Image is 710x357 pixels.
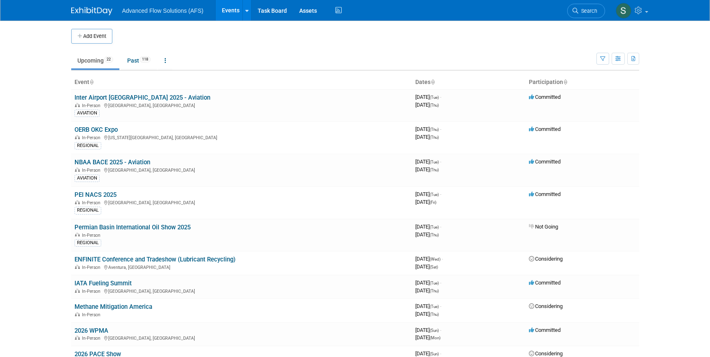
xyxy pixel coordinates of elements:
a: OERB OKC Expo [74,126,118,133]
span: [DATE] [415,303,441,309]
div: AVIATION [74,175,100,182]
a: Permian Basin International Oil Show 2025 [74,224,191,231]
a: Sort by Start Date [431,79,435,85]
span: (Sun) [430,352,439,356]
div: [US_STATE][GEOGRAPHIC_DATA], [GEOGRAPHIC_DATA] [74,134,409,140]
div: [GEOGRAPHIC_DATA], [GEOGRAPHIC_DATA] [74,287,409,294]
a: Inter Airport [GEOGRAPHIC_DATA] 2025 - Aviation [74,94,210,101]
span: (Thu) [430,103,439,107]
div: Aventura, [GEOGRAPHIC_DATA] [74,264,409,270]
span: [DATE] [415,224,441,230]
a: Search [567,4,605,18]
button: Add Event [71,29,112,44]
span: (Thu) [430,168,439,172]
span: Committed [529,126,561,132]
img: In-Person Event [75,135,80,139]
span: [DATE] [415,191,441,197]
div: REGIONAL [74,207,101,214]
a: 2026 WPMA [74,327,108,334]
span: - [440,224,441,230]
div: [GEOGRAPHIC_DATA], [GEOGRAPHIC_DATA] [74,166,409,173]
span: [DATE] [415,264,438,270]
span: (Wed) [430,257,440,261]
span: [DATE] [415,159,441,165]
a: Methane Mitigation America [74,303,152,310]
a: NBAA BACE 2025 - Aviation [74,159,150,166]
span: (Tue) [430,192,439,197]
img: ExhibitDay [71,7,112,15]
span: - [440,126,441,132]
span: (Thu) [430,289,439,293]
a: Sort by Event Name [89,79,93,85]
span: (Tue) [430,95,439,100]
img: In-Person Event [75,289,80,293]
span: Not Going [529,224,558,230]
span: - [440,350,441,357]
span: [DATE] [415,311,439,317]
span: Committed [529,159,561,165]
span: (Tue) [430,225,439,229]
span: (Mon) [430,336,440,340]
a: Sort by Participation Type [563,79,567,85]
span: [DATE] [415,94,441,100]
a: IATA Fueling Summit [74,280,132,287]
span: [DATE] [415,327,441,333]
img: In-Person Event [75,336,80,340]
a: ENFINITE Conference and Tradeshow (Lubricant Recycling) [74,256,235,263]
span: [DATE] [415,287,439,294]
th: Participation [526,75,639,89]
span: In-Person [82,233,103,238]
div: [GEOGRAPHIC_DATA], [GEOGRAPHIC_DATA] [74,102,409,108]
span: In-Person [82,168,103,173]
span: [DATE] [415,102,439,108]
span: Considering [529,350,563,357]
span: (Thu) [430,127,439,132]
span: - [440,191,441,197]
span: [DATE] [415,334,440,341]
a: Past118 [121,53,157,68]
span: (Fri) [430,200,436,205]
img: Steve McAnally [616,3,631,19]
th: Event [71,75,412,89]
span: - [440,94,441,100]
span: Committed [529,327,561,333]
span: - [440,303,441,309]
span: (Tue) [430,160,439,164]
span: 22 [104,56,113,63]
th: Dates [412,75,526,89]
img: In-Person Event [75,103,80,107]
span: Advanced Flow Solutions (AFS) [122,7,204,14]
span: - [440,280,441,286]
img: In-Person Event [75,265,80,269]
img: In-Person Event [75,312,80,316]
div: REGIONAL [74,239,101,247]
span: (Tue) [430,304,439,309]
span: In-Person [82,103,103,108]
span: 118 [140,56,151,63]
span: - [440,159,441,165]
span: [DATE] [415,231,439,238]
img: In-Person Event [75,200,80,204]
span: (Thu) [430,135,439,140]
span: (Thu) [430,312,439,317]
span: - [442,256,443,262]
span: Considering [529,303,563,309]
span: Committed [529,191,561,197]
span: [DATE] [415,166,439,173]
span: (Thu) [430,233,439,237]
span: In-Person [82,200,103,205]
img: In-Person Event [75,233,80,237]
span: In-Person [82,336,103,341]
span: (Tue) [430,281,439,285]
span: [DATE] [415,134,439,140]
span: [DATE] [415,350,441,357]
img: In-Person Event [75,168,80,172]
span: (Sun) [430,328,439,333]
div: AVIATION [74,110,100,117]
span: - [440,327,441,333]
span: (Sat) [430,265,438,269]
a: Upcoming22 [71,53,119,68]
span: In-Person [82,135,103,140]
span: In-Person [82,265,103,270]
div: REGIONAL [74,142,101,149]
